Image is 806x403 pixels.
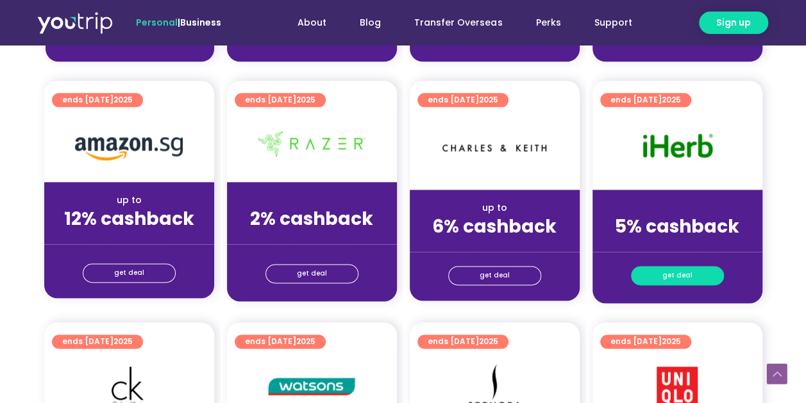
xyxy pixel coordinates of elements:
[237,193,387,207] div: up to
[113,94,133,105] span: 2025
[603,238,752,252] div: (for stays only)
[235,334,326,349] a: ends [DATE]2025
[296,336,315,347] span: 2025
[136,16,178,29] span: Personal
[265,264,358,283] a: get deal
[62,93,133,107] span: ends [DATE]
[113,336,133,347] span: 2025
[256,11,648,35] nav: Menu
[52,93,143,107] a: ends [DATE]2025
[62,334,133,349] span: ends [DATE]
[603,201,752,215] div: up to
[600,93,691,107] a: ends [DATE]2025
[237,231,387,244] div: (for stays only)
[55,193,204,207] div: up to
[281,11,343,35] a: About
[52,334,143,349] a: ends [DATE]2025
[83,263,176,283] a: get deal
[398,11,519,35] a: Transfer Overseas
[699,12,768,34] a: Sign up
[55,231,204,244] div: (for stays only)
[479,336,498,347] span: 2025
[428,334,498,349] span: ends [DATE]
[479,94,498,105] span: 2025
[600,334,691,349] a: ends [DATE]2025
[250,206,373,231] strong: 2% cashback
[615,214,739,239] strong: 5% cashback
[662,267,693,284] span: get deal
[245,334,315,349] span: ends [DATE]
[297,265,327,283] span: get deal
[64,206,194,231] strong: 12% cashback
[519,11,577,35] a: Perks
[245,93,315,107] span: ends [DATE]
[235,93,326,107] a: ends [DATE]2025
[417,334,508,349] a: ends [DATE]2025
[610,334,681,349] span: ends [DATE]
[420,238,569,252] div: (for stays only)
[480,267,510,284] span: get deal
[631,266,724,285] a: get deal
[716,16,751,29] span: Sign up
[662,94,681,105] span: 2025
[662,336,681,347] span: 2025
[417,93,508,107] a: ends [DATE]2025
[610,93,681,107] span: ends [DATE]
[432,214,557,239] strong: 6% cashback
[448,266,541,285] a: get deal
[577,11,648,35] a: Support
[136,16,221,29] span: |
[296,94,315,105] span: 2025
[180,16,221,29] a: Business
[428,93,498,107] span: ends [DATE]
[343,11,398,35] a: Blog
[420,201,569,215] div: up to
[114,264,144,282] span: get deal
